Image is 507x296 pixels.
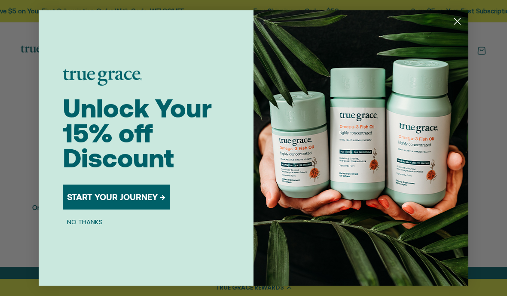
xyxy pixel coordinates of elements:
img: 098727d5-50f8-4f9b-9554-844bb8da1403.jpeg [253,10,468,286]
button: START YOUR JOURNEY → [63,185,170,210]
img: logo placeholder [63,69,142,86]
span: Unlock Your 15% off Discount [63,93,212,173]
button: Close dialog [450,14,465,29]
button: NO THANKS [63,216,107,227]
